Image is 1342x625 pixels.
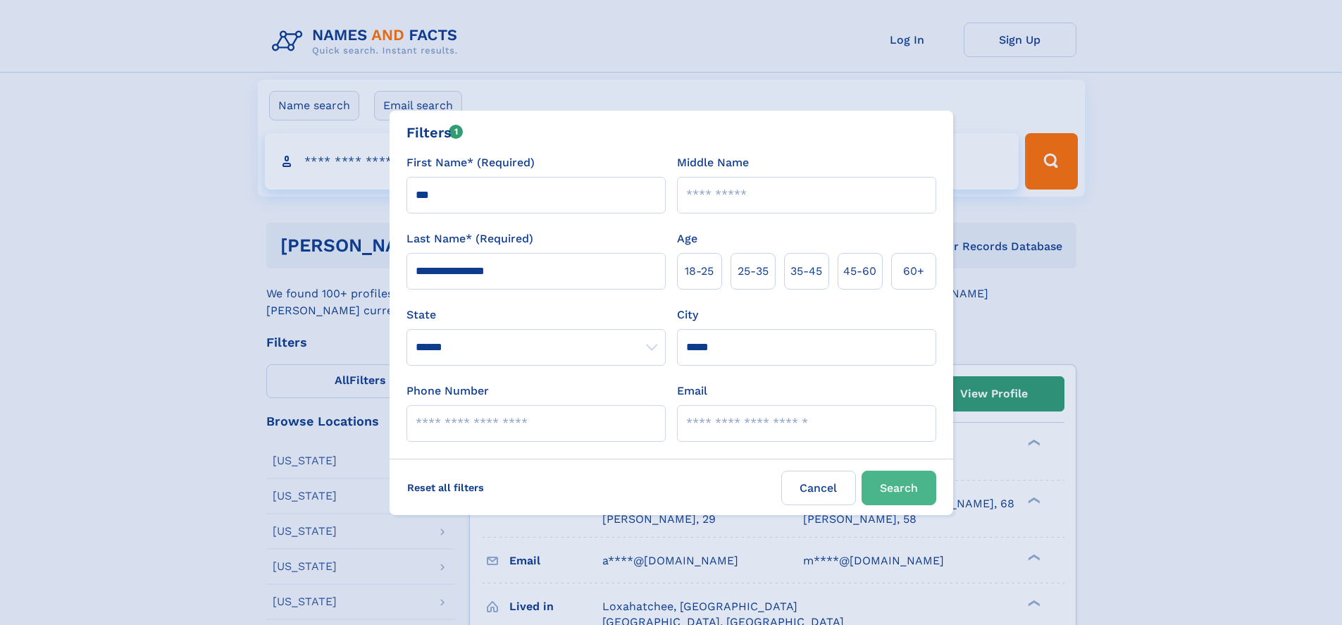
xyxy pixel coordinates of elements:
span: 45‑60 [843,263,876,280]
span: 60+ [903,263,924,280]
label: City [677,307,698,323]
label: Cancel [781,471,856,505]
label: Age [677,230,697,247]
label: Middle Name [677,154,749,171]
label: State [406,307,666,323]
label: First Name* (Required) [406,154,535,171]
span: 18‑25 [685,263,714,280]
button: Search [862,471,936,505]
label: Last Name* (Required) [406,230,533,247]
div: Filters [406,122,464,143]
span: 35‑45 [790,263,822,280]
label: Phone Number [406,383,489,400]
label: Reset all filters [398,471,493,505]
span: 25‑35 [738,263,769,280]
label: Email [677,383,707,400]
